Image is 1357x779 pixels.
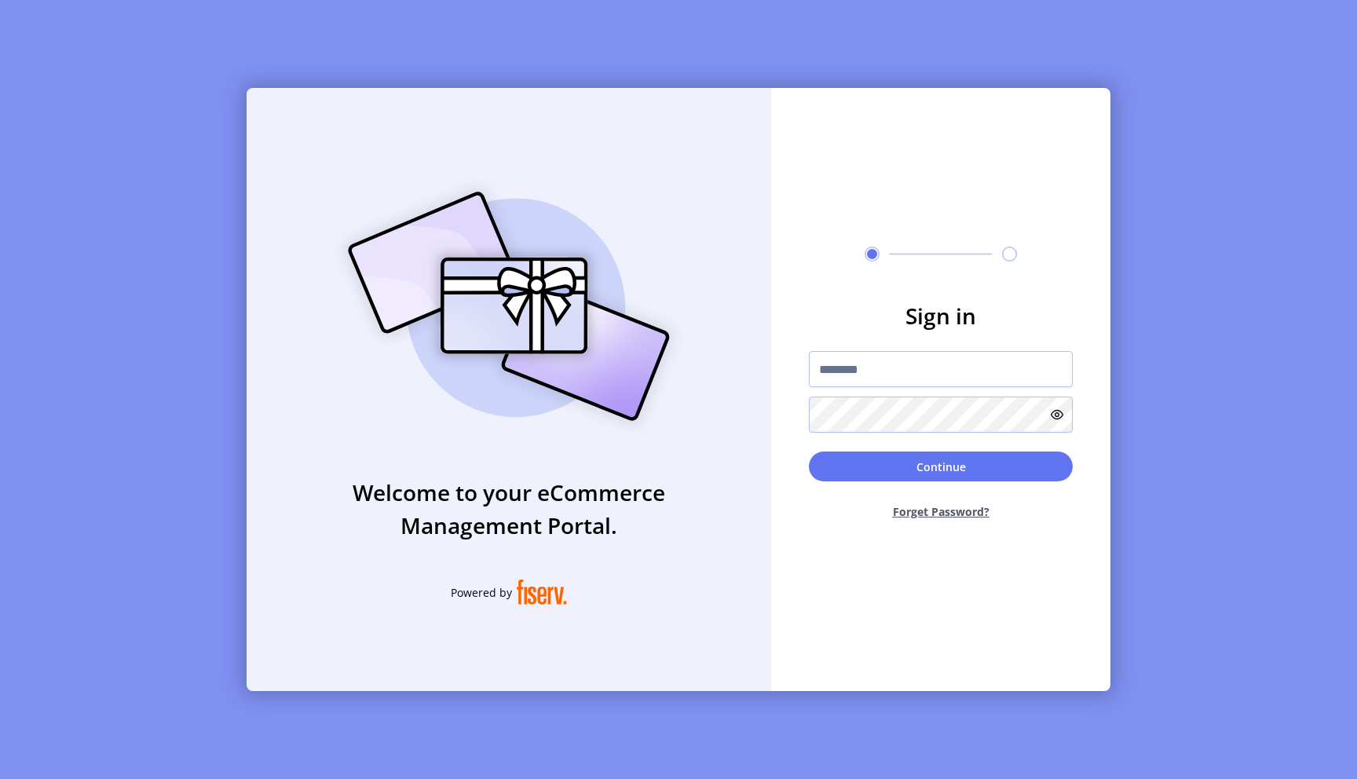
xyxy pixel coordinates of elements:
h3: Welcome to your eCommerce Management Portal. [247,476,771,542]
button: Continue [809,452,1073,481]
img: card_Illustration.svg [324,174,693,438]
span: Powered by [451,584,512,601]
button: Forget Password? [809,491,1073,532]
h3: Sign in [809,299,1073,332]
